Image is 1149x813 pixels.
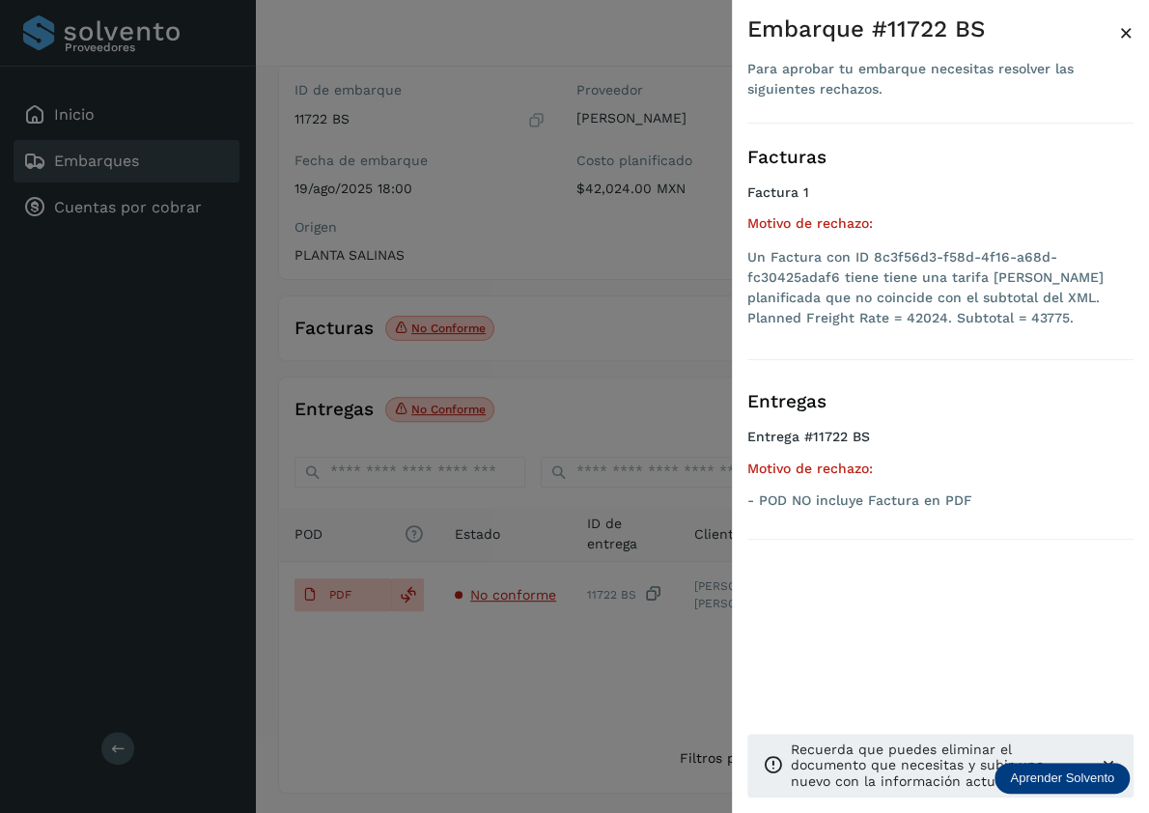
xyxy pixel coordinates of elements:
[995,763,1130,794] div: Aprender Solvento
[747,15,1119,43] div: Embarque #11722 BS
[747,429,1134,461] h4: Entrega #11722 BS
[1119,19,1134,46] span: ×
[747,215,1134,232] h5: Motivo de rechazo:
[747,461,1134,477] h5: Motivo de rechazo:
[747,184,1134,201] h4: Factura 1
[747,59,1119,99] div: Para aprobar tu embarque necesitas resolver las siguientes rechazos.
[1119,15,1134,50] button: Close
[747,492,1134,509] p: - POD NO incluye Factura en PDF
[1010,771,1114,786] p: Aprender Solvento
[747,391,1134,413] h3: Entregas
[791,742,1083,790] p: Recuerda que puedes eliminar el documento que necesitas y subir uno nuevo con la información actu...
[747,247,1134,328] li: Un Factura con ID 8c3f56d3-f58d-4f16-a68d-fc30425adaf6 tiene tiene una tarifa [PERSON_NAME] plani...
[747,147,1134,169] h3: Facturas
